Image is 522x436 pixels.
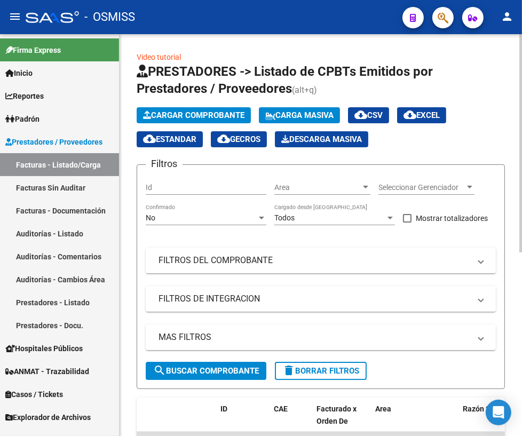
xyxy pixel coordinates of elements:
[486,400,511,425] div: Open Intercom Messenger
[146,286,496,312] mat-expansion-panel-header: FILTROS DE INTEGRACION
[275,131,368,147] button: Descarga Masiva
[146,324,496,350] mat-expansion-panel-header: MAS FILTROS
[404,108,416,121] mat-icon: cloud_download
[9,10,21,23] mat-icon: menu
[146,213,155,222] span: No
[143,132,156,145] mat-icon: cloud_download
[5,90,44,102] span: Reportes
[275,362,367,380] button: Borrar Filtros
[5,343,83,354] span: Hospitales Públicos
[282,364,295,377] mat-icon: delete
[5,44,61,56] span: Firma Express
[282,366,359,376] span: Borrar Filtros
[463,405,507,413] span: Razón Social
[220,405,227,413] span: ID
[137,64,433,96] span: PRESTADORES -> Listado de CPBTs Emitidos por Prestadores / Proveedores
[5,113,39,125] span: Padrón
[259,107,340,123] button: Carga Masiva
[137,107,251,123] button: Cargar Comprobante
[317,405,357,425] span: Facturado x Orden De
[211,131,267,147] button: Gecros
[274,405,288,413] span: CAE
[292,85,317,95] span: (alt+q)
[146,156,183,171] h3: Filtros
[84,5,135,29] span: - OSMISS
[354,108,367,121] mat-icon: cloud_download
[137,131,203,147] button: Estandar
[153,364,166,377] mat-icon: search
[501,10,513,23] mat-icon: person
[265,110,334,120] span: Carga Masiva
[274,213,295,222] span: Todos
[159,293,470,305] mat-panel-title: FILTROS DE INTEGRACION
[397,107,446,123] button: EXCEL
[348,107,389,123] button: CSV
[5,411,91,423] span: Explorador de Archivos
[217,132,230,145] mat-icon: cloud_download
[153,366,259,376] span: Buscar Comprobante
[281,134,362,144] span: Descarga Masiva
[217,134,260,144] span: Gecros
[375,405,391,413] span: Area
[354,110,383,120] span: CSV
[274,183,361,192] span: Area
[416,212,488,225] span: Mostrar totalizadores
[5,136,102,148] span: Prestadores / Proveedores
[159,331,470,343] mat-panel-title: MAS FILTROS
[378,183,465,192] span: Seleccionar Gerenciador
[404,110,440,120] span: EXCEL
[159,255,470,266] mat-panel-title: FILTROS DEL COMPROBANTE
[146,248,496,273] mat-expansion-panel-header: FILTROS DEL COMPROBANTE
[143,134,196,144] span: Estandar
[5,366,89,377] span: ANMAT - Trazabilidad
[146,362,266,380] button: Buscar Comprobante
[5,67,33,79] span: Inicio
[5,389,63,400] span: Casos / Tickets
[275,131,368,147] app-download-masive: Descarga masiva de comprobantes (adjuntos)
[137,53,181,61] a: Video tutorial
[143,110,244,120] span: Cargar Comprobante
